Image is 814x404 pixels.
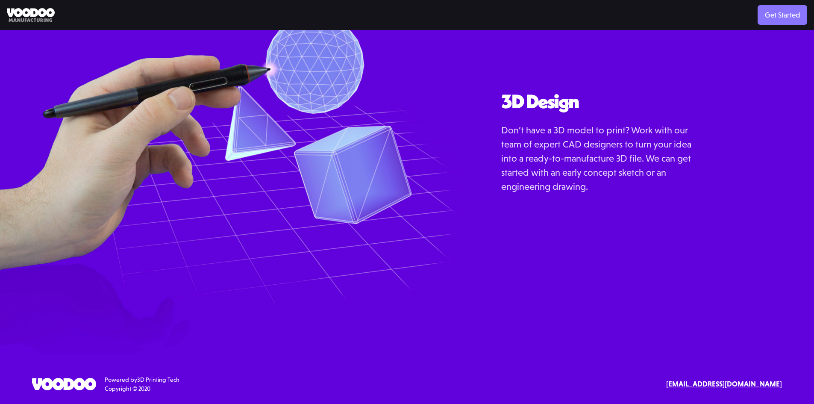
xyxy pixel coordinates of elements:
[7,8,55,22] img: Voodoo Manufacturing logo
[666,379,782,390] a: [EMAIL_ADDRESS][DOMAIN_NAME]
[501,91,698,112] h2: 3D Design
[666,380,782,388] strong: [EMAIL_ADDRESS][DOMAIN_NAME]
[501,123,698,194] p: Don’t have a 3D model to print? Work with our team of expert CAD designers to turn your idea into...
[137,376,179,383] a: 3D Printing Tech
[105,375,179,393] div: Powered by Copyright © 2020
[758,5,807,25] a: Get Started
